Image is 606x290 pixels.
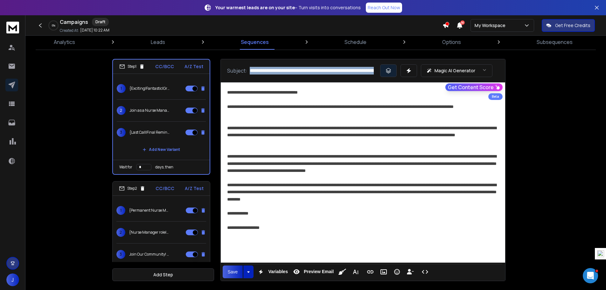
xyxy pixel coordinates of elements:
p: Join as a Nurse Manager - Labor & Delivery in {[US_STATE]|Bama|the South|AL} [129,108,170,113]
p: Wait for [119,165,132,170]
li: Step1CC/BCCA/Z Test1{Exciting|Fantastic|Great} Nurse Manager {Opportunity|Job|Position} in [US_ST... [112,59,210,175]
p: CC/BCC [156,185,174,192]
p: Created At: [60,28,79,33]
div: Beta [488,93,503,100]
span: 3 [117,128,126,137]
p: A/Z Test [185,185,204,192]
button: J [6,273,19,286]
button: Save [223,265,243,278]
a: Leads [147,34,169,50]
button: Insert Link (Ctrl+K) [364,265,376,278]
span: 2 [116,228,125,237]
p: Join Our Community! {Nurse Manager|Nursing Manager|Nurse Leadership} Roles in Labor and Delivery [129,252,170,257]
span: 2 [117,106,126,115]
p: Schedule [345,38,366,46]
p: Subject: [227,67,247,74]
p: Get Free Credits [555,22,590,29]
button: Add New Variant [137,143,185,156]
a: Schedule [341,34,370,50]
a: Options [438,34,465,50]
p: Leads [151,38,165,46]
p: {Nurse Manager role|Nurse Manager position|Nurse Manager opportunity|Permanent Nurse Manager role... [129,230,170,235]
p: My Workspace [475,22,508,29]
p: days, then [155,165,173,170]
p: [DATE] 10:22 AM [80,28,109,33]
a: Sequences [237,34,273,50]
button: Code View [419,265,431,278]
button: Insert Image (Ctrl+P) [378,265,390,278]
button: Get Content Score [445,83,503,91]
p: Analytics [54,38,75,46]
h1: Campaigns [60,18,88,26]
p: {Permanent Nurse Manager|Nurse Manager Position|Labor and Delivery Nurse Manager|Nurse Manager, L... [129,208,170,213]
button: Variables [255,265,289,278]
p: Magic AI Generator [435,67,475,74]
button: Add Step [112,268,214,281]
p: Sequences [241,38,269,46]
p: Options [442,38,461,46]
button: More Text [350,265,362,278]
p: {Last Call|Final Reminder|Last Chance}: Nurse Manager, Labor and Delivery Role {Available|Open|Up... [129,130,170,135]
div: Step 2 [119,186,145,191]
a: Subsequences [533,34,576,50]
span: 1 [117,84,126,93]
button: Preview Email [290,265,335,278]
button: Insert Unsubscribe Link [404,265,416,278]
button: Get Free Credits [542,19,595,32]
span: Preview Email [303,269,335,274]
button: Magic AI Generator [421,64,492,77]
p: A/Z Test [185,63,203,70]
p: 0 % [52,24,55,27]
a: Analytics [50,34,79,50]
p: Reach Out Now [368,4,400,11]
button: Clean HTML [336,265,348,278]
span: 1 [116,206,125,215]
strong: Your warmest leads are on your site [215,4,295,11]
span: 50 [460,20,465,25]
span: 3 [116,250,125,259]
img: logo [6,22,19,33]
button: Emoticons [391,265,403,278]
span: Variables [267,269,289,274]
iframe: Intercom live chat [583,268,598,283]
p: {Exciting|Fantastic|Great} Nurse Manager {Opportunity|Job|Position} in [US_STATE] [129,86,170,91]
div: Draft [92,18,109,26]
p: CC/BCC [155,63,174,70]
p: Subsequences [537,38,573,46]
div: Step 1 [119,64,145,69]
p: – Turn visits into conversations [215,4,361,11]
a: Reach Out Now [366,3,402,13]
